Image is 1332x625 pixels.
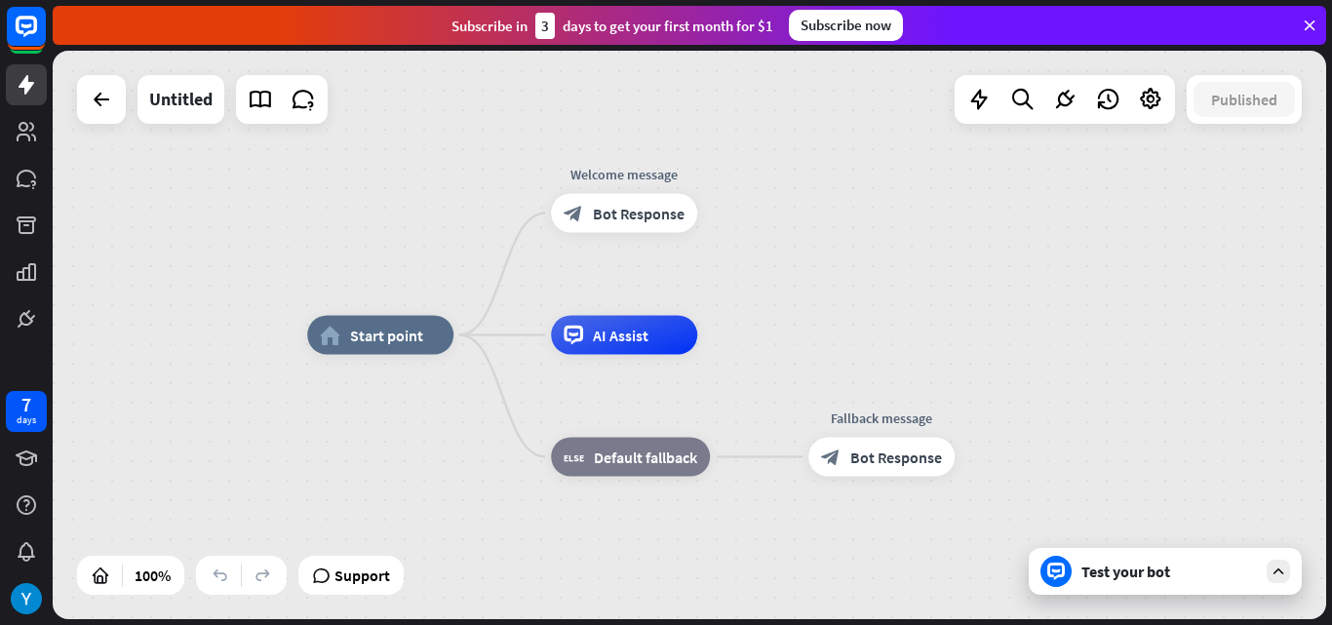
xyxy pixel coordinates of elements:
[334,560,390,591] span: Support
[21,396,31,413] div: 7
[451,13,773,39] div: Subscribe in days to get your first month for $1
[536,165,712,184] div: Welcome message
[593,326,648,345] span: AI Assist
[564,204,583,223] i: block_bot_response
[320,326,340,345] i: home_2
[564,448,584,467] i: block_fallback
[129,560,176,591] div: 100%
[1081,562,1257,581] div: Test your bot
[350,326,423,345] span: Start point
[794,409,969,428] div: Fallback message
[17,413,36,427] div: days
[821,448,841,467] i: block_bot_response
[850,448,942,467] span: Bot Response
[149,75,213,124] div: Untitled
[1194,82,1295,117] button: Published
[594,448,697,467] span: Default fallback
[535,13,555,39] div: 3
[6,391,47,432] a: 7 days
[789,10,903,41] div: Subscribe now
[593,204,685,223] span: Bot Response
[16,8,74,66] button: Open LiveChat chat widget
